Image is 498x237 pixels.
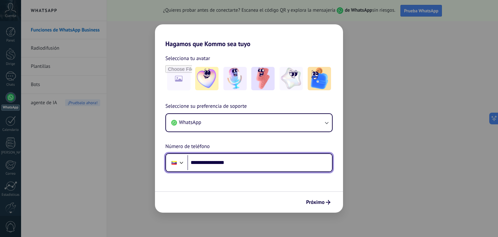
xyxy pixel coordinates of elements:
[165,103,247,109] font: Seleccione su preferencia de soporte
[306,199,325,206] font: Próximo
[279,67,303,90] img: -4.jpeg
[179,119,201,126] font: WhatsApp
[168,156,180,169] div: Venezuela: +58
[303,197,333,208] button: Próximo
[308,67,331,90] img: -5.jpeg
[195,67,219,90] img: -1.jpeg
[165,143,210,150] font: Número de teléfono
[166,114,332,131] button: WhatsApp
[251,67,275,90] img: -3.jpeg
[165,40,250,48] font: Hagamos que Kommo sea tuyo
[223,67,247,90] img: -2.jpeg
[165,55,210,62] font: Selecciona tu avatar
